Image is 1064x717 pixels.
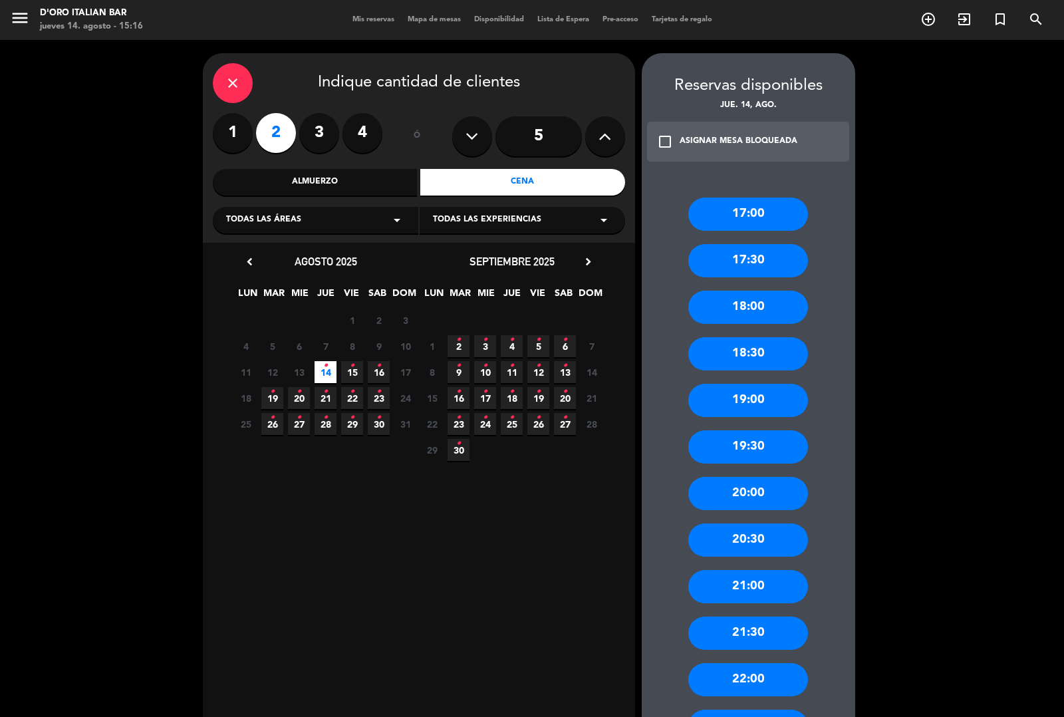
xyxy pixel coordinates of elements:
[456,407,461,428] i: •
[10,8,30,28] i: menu
[527,335,549,357] span: 5
[421,335,443,357] span: 1
[483,329,487,351] i: •
[376,407,381,428] i: •
[579,285,600,307] span: DOM
[474,413,496,435] span: 24
[396,113,439,160] div: ó
[688,477,808,510] div: 20:00
[456,433,461,454] i: •
[688,663,808,696] div: 22:00
[688,244,808,277] div: 17:30
[688,384,808,417] div: 19:00
[645,16,719,23] span: Tarjetas de regalo
[448,361,469,383] span: 9
[341,309,363,331] span: 1
[392,285,414,307] span: DOM
[688,617,808,650] div: 21:30
[509,381,514,402] i: •
[40,20,143,33] div: jueves 14. agosto - 15:16
[295,255,357,268] span: agosto 2025
[421,387,443,409] span: 15
[420,169,625,196] div: Cena
[235,361,257,383] span: 11
[235,387,257,409] span: 18
[297,381,301,402] i: •
[527,361,549,383] span: 12
[688,570,808,603] div: 21:00
[483,407,487,428] i: •
[423,285,445,307] span: LUN
[467,16,531,23] span: Disponibilidad
[501,387,523,409] span: 18
[475,285,497,307] span: MIE
[40,7,143,20] div: D'oro Italian Bar
[1028,11,1044,27] i: search
[554,413,576,435] span: 27
[688,198,808,231] div: 17:00
[956,11,972,27] i: exit_to_app
[448,387,469,409] span: 16
[341,361,363,383] span: 15
[581,335,602,357] span: 7
[563,407,567,428] i: •
[657,134,673,150] i: check_box_outline_blank
[368,361,390,383] span: 16
[341,335,363,357] span: 8
[501,413,523,435] span: 25
[235,413,257,435] span: 25
[366,285,388,307] span: SAB
[368,413,390,435] span: 30
[376,355,381,376] i: •
[288,335,310,357] span: 6
[554,387,576,409] span: 20
[368,309,390,331] span: 2
[350,381,354,402] i: •
[350,407,354,428] i: •
[341,387,363,409] span: 22
[226,214,301,227] span: Todas las áreas
[474,387,496,409] span: 17
[581,255,595,269] i: chevron_right
[501,335,523,357] span: 4
[297,407,301,428] i: •
[394,387,416,409] span: 24
[448,439,469,461] span: 30
[563,381,567,402] i: •
[992,11,1008,27] i: turned_in_not
[261,387,283,409] span: 19
[448,335,469,357] span: 2
[509,355,514,376] i: •
[596,16,645,23] span: Pre-acceso
[483,355,487,376] i: •
[340,285,362,307] span: VIE
[235,335,257,357] span: 4
[536,355,541,376] i: •
[394,413,416,435] span: 31
[261,361,283,383] span: 12
[469,255,555,268] span: septiembre 2025
[237,285,259,307] span: LUN
[243,255,257,269] i: chevron_left
[527,387,549,409] span: 19
[394,309,416,331] span: 3
[642,99,855,112] div: jue. 14, ago.
[456,381,461,402] i: •
[501,361,523,383] span: 11
[288,387,310,409] span: 20
[449,285,471,307] span: MAR
[289,285,311,307] span: MIE
[474,335,496,357] span: 3
[288,413,310,435] span: 27
[688,523,808,557] div: 20:30
[509,407,514,428] i: •
[341,413,363,435] span: 29
[213,169,418,196] div: Almuerzo
[421,439,443,461] span: 29
[581,387,602,409] span: 21
[554,361,576,383] span: 13
[563,355,567,376] i: •
[483,381,487,402] i: •
[323,407,328,428] i: •
[299,113,339,153] label: 3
